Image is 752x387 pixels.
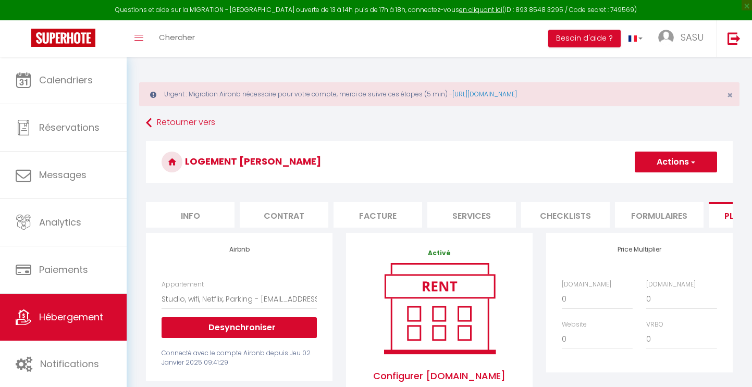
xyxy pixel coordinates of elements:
[708,343,752,387] iframe: LiveChat chat widget
[635,152,717,172] button: Actions
[548,30,621,47] button: Besoin d'aide ?
[427,202,516,228] li: Services
[39,263,88,276] span: Paiements
[727,91,733,100] button: Close
[646,320,663,330] label: VRBO
[728,32,741,45] img: logout
[162,317,317,338] button: Desynchroniser
[521,202,610,228] li: Checklists
[727,89,733,102] span: ×
[373,258,506,358] img: rent.png
[459,5,502,14] a: en cliquant ici
[39,310,103,323] span: Hébergement
[39,216,81,229] span: Analytics
[452,90,517,98] a: [URL][DOMAIN_NAME]
[162,280,204,290] label: Appartement
[162,246,317,253] h4: Airbnb
[159,32,195,43] span: Chercher
[146,202,235,228] li: Info
[151,20,203,57] a: Chercher
[162,348,317,368] div: Connecté avec le compte Airbnb depuis Jeu 02 Janvier 2025 09:41:29
[658,30,674,45] img: ...
[39,73,93,86] span: Calendriers
[650,20,717,57] a: ... SASU
[240,202,328,228] li: Contrat
[562,280,611,290] label: [DOMAIN_NAME]
[681,31,704,44] span: SASU
[562,246,717,253] h4: Price Multiplier
[615,202,704,228] li: Formulaires
[362,248,517,258] p: Activé
[334,202,422,228] li: Facture
[39,121,100,134] span: Réservations
[646,280,696,290] label: [DOMAIN_NAME]
[40,357,99,370] span: Notifications
[146,141,733,183] h3: LOGEMENT [PERSON_NAME]
[562,320,587,330] label: Website
[31,29,95,47] img: Super Booking
[146,114,733,132] a: Retourner vers
[139,82,739,106] div: Urgent : Migration Airbnb nécessaire pour votre compte, merci de suivre ces étapes (5 min) -
[39,168,87,181] span: Messages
